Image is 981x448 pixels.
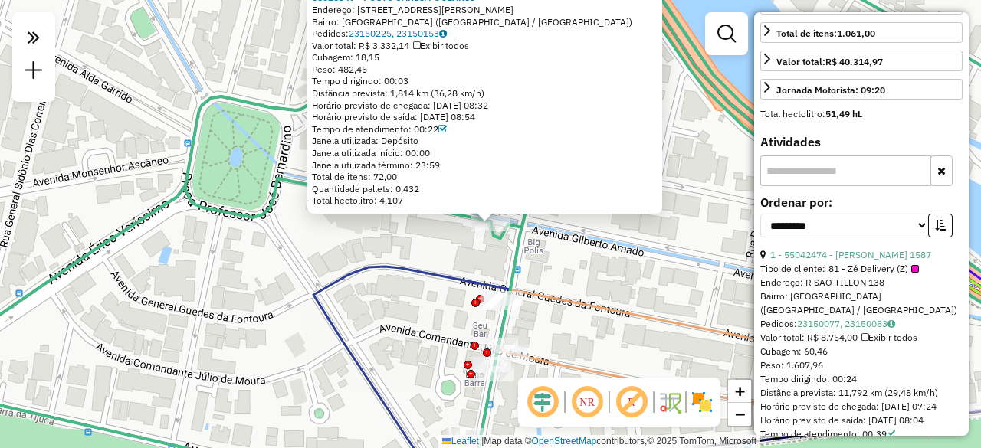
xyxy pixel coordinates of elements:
span: | [481,436,484,446]
a: Leaflet [442,436,479,446]
div: Quantidade pallets: 0,432 [312,183,658,195]
div: Horário previsto de saída: [DATE] 08:54 [312,111,658,123]
img: Exibir/Ocultar setores [690,390,714,414]
i: Observações [887,319,895,329]
div: Tempo dirigindo: 00:03 [312,75,658,87]
div: Valor total: R$ 8.754,00 [760,331,963,345]
div: Endereço: R SAO TILLON 138 [760,276,963,289]
h4: Atividades [760,135,963,149]
div: Tempo dirigindo: 00:24 [760,372,963,386]
div: Tipo de cliente: [760,262,963,276]
div: Horário previsto de saída: [DATE] 08:04 [760,414,963,427]
div: Endereço: [STREET_ADDRESS][PERSON_NAME] [312,4,658,16]
div: Horário previsto de chegada: [DATE] 08:32 [312,100,658,112]
div: Pedidos: [760,317,963,331]
span: Exibir rótulo [613,384,650,420]
a: Jornada Motorista: 09:20 [760,79,963,100]
span: Exibir todos [861,332,917,343]
div: Bairro: [GEOGRAPHIC_DATA] ([GEOGRAPHIC_DATA] / [GEOGRAPHIC_DATA]) [312,15,658,28]
div: Map data © contributors,© 2025 TomTom, Microsoft [438,435,760,448]
div: Total de itens: [776,27,875,41]
a: 23150077, 23150083 [797,318,895,329]
a: 1 - 55042474 - [PERSON_NAME] 1587 [770,249,931,260]
a: Total de itens:1.061,00 [760,22,963,43]
span: Cubagem: 60,46 [760,345,828,357]
strong: 51,49 hL [825,108,862,119]
span: Ocultar NR [569,384,605,420]
a: Nova sessão e pesquisa [18,55,49,90]
div: Distância prevista: 11,792 km (29,48 km/h) [760,386,963,400]
a: Exibir filtros [711,18,742,49]
em: Clique aqui para maximizar o painel [18,21,49,54]
a: OpenStreetMap [532,436,597,446]
strong: R$ 40.314,97 [825,56,883,67]
img: Fluxo de ruas [658,390,682,414]
div: Valor total: R$ 3.332,14 [312,40,658,52]
span: Ocultar deslocamento [524,384,561,420]
span: Peso: 1.607,96 [760,359,823,371]
div: Total hectolitro: [760,107,963,121]
div: Jornada Motorista: 09:20 [776,83,885,97]
a: Com service time [438,123,447,135]
div: Janela utilizada: Depósito [312,135,658,147]
span: + [735,381,745,401]
div: Valor total: [776,55,883,69]
strong: 1.061,00 [837,28,875,39]
div: Tempo de atendimento: 00:39 [760,427,963,441]
div: Tempo de atendimento: 00:22 [312,123,658,136]
a: Zoom out [728,403,751,426]
button: Ordem crescente [928,214,953,237]
span: Cubagem: 18,15 [312,51,379,63]
div: Total de itens: 72,00 [312,171,658,183]
a: Com service time [887,428,895,440]
span: − [735,404,745,423]
a: Valor total:R$ 40.314,97 [760,51,963,71]
div: Distância prevista: 1,814 km (36,28 km/h) [312,87,658,100]
div: Janela utilizada início: 00:00 [312,147,658,159]
label: Ordenar por: [760,193,963,211]
div: Horário previsto de chegada: [DATE] 07:24 [760,400,963,414]
div: Total hectolitro: 4,107 [312,195,658,207]
a: 23150225, 23150153 [349,28,447,39]
i: Observações [439,29,447,38]
div: Pedidos: [312,28,658,40]
span: Exibir todos [413,40,469,51]
span: Peso: 482,45 [312,64,367,75]
a: Zoom in [728,380,751,403]
div: Bairro: [GEOGRAPHIC_DATA] ([GEOGRAPHIC_DATA] / [GEOGRAPHIC_DATA]) [760,289,963,317]
span: 81 - Zé Delivery (Z) [828,262,919,276]
div: Janela utilizada término: 23:59 [312,159,658,172]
